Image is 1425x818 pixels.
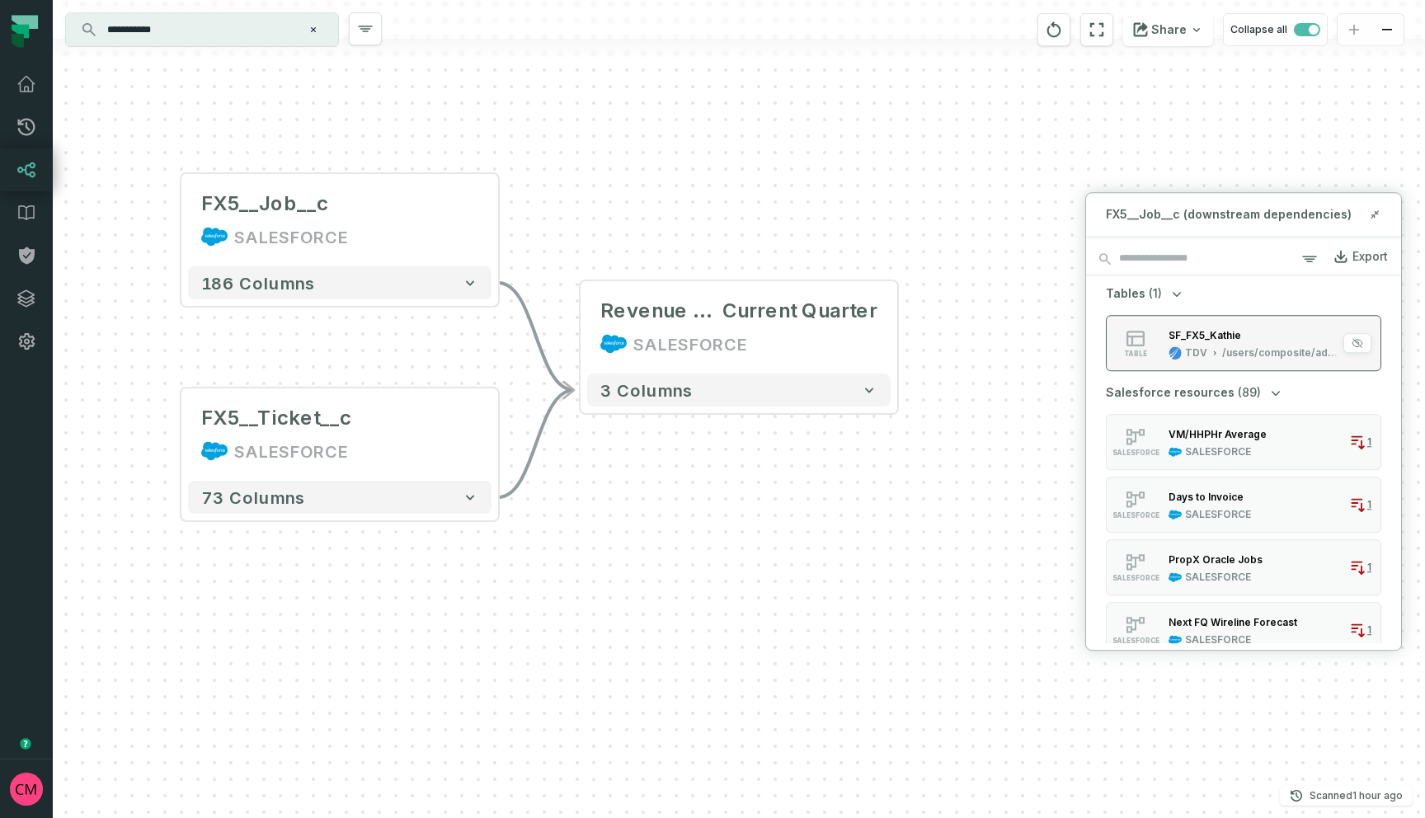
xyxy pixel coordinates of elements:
span: SALESFORCE [1112,511,1159,519]
button: zoom out [1371,14,1404,46]
span: Current Quarter [722,298,877,324]
span: 3 columns [600,380,693,400]
img: avatar of Collin Marsden [10,773,43,806]
div: SALESFORCE [1185,571,1251,584]
button: Collapse all [1223,13,1328,46]
div: SALESFORCE [633,331,747,357]
div: Export [1352,249,1388,264]
button: SALESFORCESALESFORCE1 [1106,539,1381,595]
span: 73 columns [201,487,305,507]
g: Edge from a0487d791cb5ef039c5fd0812c4372a1 to c662ae969453a30b5bf75b49af4de446 [498,390,574,497]
span: FX5__Job__c (downstream dependencies) [1106,206,1352,223]
button: SALESFORCESALESFORCE1 [1106,414,1381,470]
span: 1 [1367,561,1371,574]
span: (1) [1149,285,1162,302]
div: PropX Oracle Jobs [1169,553,1263,566]
div: VM/HHPHr Average [1169,428,1267,440]
button: Salesforce resources(89) [1106,384,1284,401]
a: Export [1319,245,1388,273]
span: 1 [1367,435,1371,449]
p: Scanned [1310,787,1403,804]
span: table [1124,350,1147,358]
div: SALESFORCE [234,438,348,464]
span: SALESFORCE [1112,637,1159,645]
span: SALESFORCE [1112,449,1159,457]
g: Edge from 4e7a1f42c4d236eb8e29588ee3b1f209 to c662ae969453a30b5bf75b49af4de446 [498,283,574,390]
span: SALESFORCE [1112,574,1159,582]
div: TDV [1185,346,1207,360]
div: SALESFORCE [234,223,348,250]
div: Tooltip anchor [18,736,33,751]
div: FX5__Job__c [201,190,328,217]
div: Next FQ Wireline Forecast [1169,616,1297,628]
span: (89) [1238,384,1261,401]
button: Scanned[DATE] 3:01:54 PM [1280,786,1413,806]
div: SALESFORCE [1185,445,1251,458]
button: Share [1123,13,1213,46]
span: 186 columns [201,273,315,293]
button: SALESFORCESALESFORCE1 [1106,602,1381,658]
relative-time: Oct 1, 2025, 3:01 PM MDT [1352,789,1403,802]
div: FX5__Ticket__c [201,405,351,431]
div: Days to Invoice [1169,491,1244,503]
div: SALESFORCE [1185,508,1251,521]
button: tableTDV/users/composite/admin/Views/Data Mash View1 [1106,315,1381,371]
span: Salesforce resources [1106,384,1235,401]
span: Revenue Trend - [600,298,722,324]
div: SF_FX5_Kathie [1169,329,1241,341]
div: Revenue Trend - Current Quarter [600,298,877,324]
button: Tables(1) [1106,285,1185,302]
span: Tables [1106,285,1145,302]
button: SALESFORCESALESFORCE1 [1106,477,1381,533]
span: 1 [1367,498,1371,511]
button: Clear search query [305,21,322,38]
div: /users/composite/admin/Views/Data Mash View [1222,346,1343,360]
div: SALESFORCE [1185,633,1251,646]
span: 1 [1367,623,1371,637]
